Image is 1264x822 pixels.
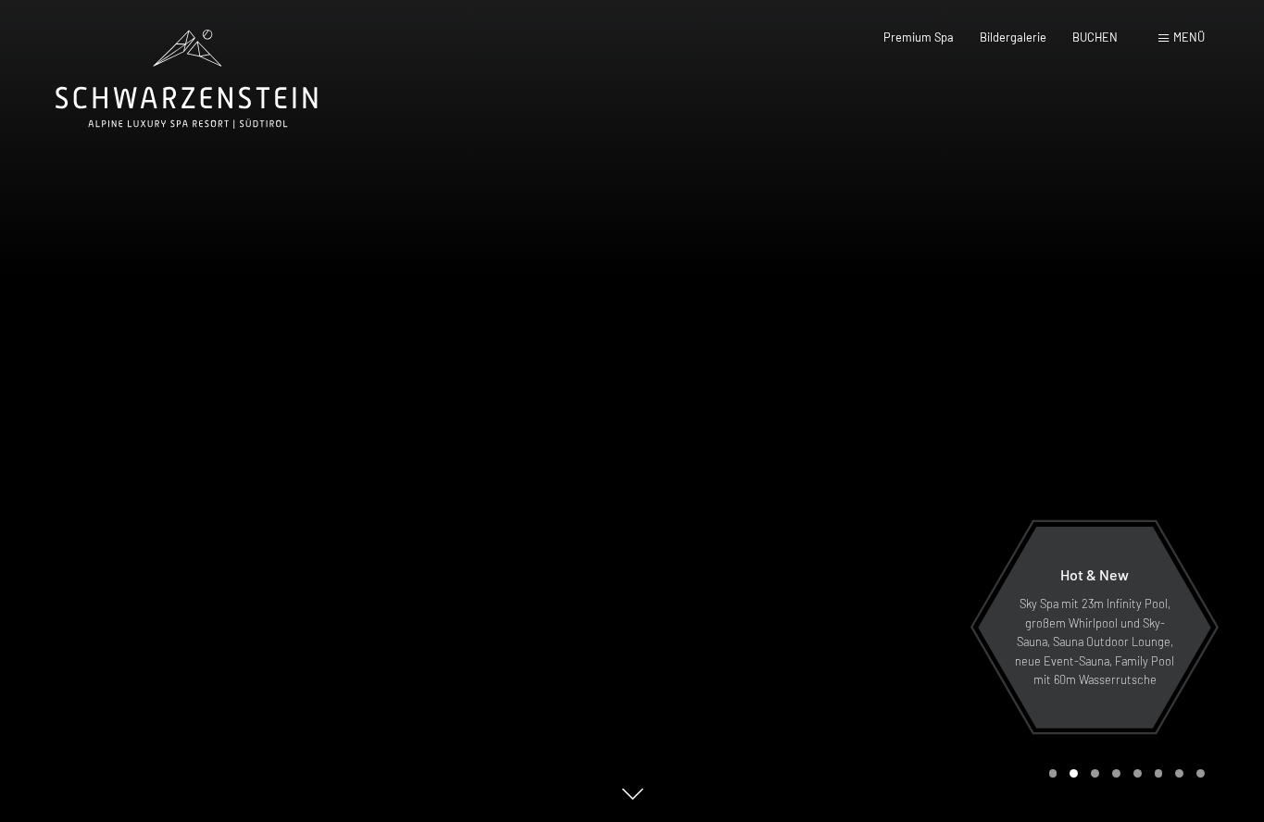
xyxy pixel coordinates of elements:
span: Hot & New [1060,566,1129,583]
div: Carousel Page 2 (Current Slide) [1070,769,1078,778]
div: Carousel Page 1 [1049,769,1058,778]
a: Premium Spa [883,30,954,44]
div: Carousel Page 6 [1155,769,1163,778]
span: Menü [1173,30,1205,44]
p: Sky Spa mit 23m Infinity Pool, großem Whirlpool und Sky-Sauna, Sauna Outdoor Lounge, neue Event-S... [1014,594,1175,689]
a: Bildergalerie [980,30,1046,44]
div: Carousel Page 7 [1175,769,1183,778]
div: Carousel Page 8 [1196,769,1205,778]
div: Carousel Page 4 [1112,769,1120,778]
a: BUCHEN [1072,30,1118,44]
div: Carousel Page 5 [1133,769,1142,778]
a: Hot & New Sky Spa mit 23m Infinity Pool, großem Whirlpool und Sky-Sauna, Sauna Outdoor Lounge, ne... [977,526,1212,729]
div: Carousel Page 3 [1091,769,1099,778]
div: Carousel Pagination [1043,769,1205,778]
